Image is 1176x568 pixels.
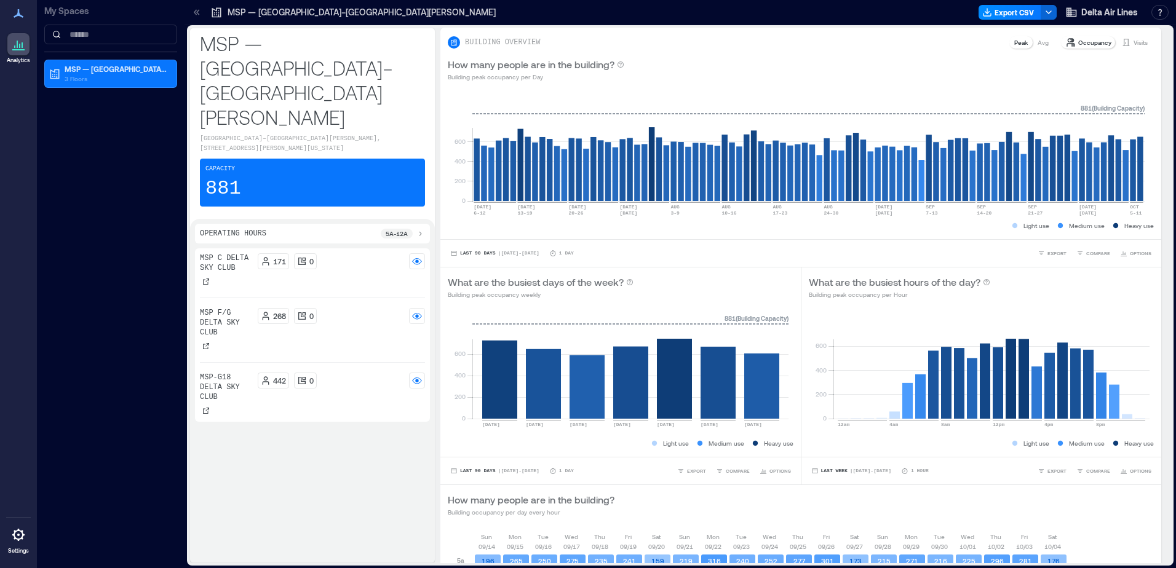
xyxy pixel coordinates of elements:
[652,532,661,542] p: Sat
[526,422,544,427] text: [DATE]
[479,542,495,551] p: 09/14
[625,532,632,542] p: Fri
[878,557,891,565] text: 215
[824,210,838,216] text: 24-30
[838,422,849,427] text: 12am
[744,422,762,427] text: [DATE]
[309,311,314,321] p: 0
[1130,467,1151,475] span: OPTIONS
[889,422,899,427] text: 4am
[1062,2,1142,22] button: Delta Air Lines
[675,465,709,477] button: EXPORT
[941,422,950,427] text: 8am
[273,311,286,321] p: 268
[7,57,30,64] p: Analytics
[1130,250,1151,257] span: OPTIONS
[757,465,793,477] button: OPTIONS
[726,467,750,475] span: COMPARE
[764,438,793,448] p: Heavy use
[1086,250,1110,257] span: COMPARE
[1023,438,1049,448] p: Light use
[926,204,935,210] text: SEP
[1078,37,1111,47] p: Occupancy
[818,542,835,551] p: 09/26
[448,275,624,290] p: What are the busiest days of the week?
[200,229,266,239] p: Operating Hours
[822,414,826,422] tspan: 0
[1048,532,1057,542] p: Sat
[670,204,680,210] text: AUG
[792,532,803,542] p: Thu
[959,542,976,551] p: 10/01
[1047,250,1067,257] span: EXPORT
[977,204,986,210] text: SEP
[773,204,782,210] text: AUG
[482,557,495,565] text: 196
[707,532,720,542] p: Mon
[455,393,466,400] tspan: 200
[663,438,689,448] p: Light use
[761,542,778,551] p: 09/24
[736,532,747,542] p: Tue
[1069,438,1105,448] p: Medium use
[4,520,33,558] a: Settings
[1028,204,1037,210] text: SEP
[594,532,605,542] p: Thu
[849,557,862,565] text: 173
[815,366,826,374] tspan: 400
[538,557,551,565] text: 250
[566,557,579,565] text: 275
[850,532,859,542] p: Sat
[568,204,586,210] text: [DATE]
[763,532,776,542] p: Wed
[623,557,636,565] text: 241
[877,532,888,542] p: Sun
[823,532,830,542] p: Fri
[1023,221,1049,231] p: Light use
[988,542,1004,551] p: 10/02
[8,547,29,554] p: Settings
[1035,247,1069,259] button: EXPORT
[1134,37,1148,47] p: Visits
[592,542,608,551] p: 09/18
[824,204,833,210] text: AUG
[517,210,532,216] text: 13-19
[517,204,535,210] text: [DATE]
[1038,37,1049,47] p: Avg
[875,204,892,210] text: [DATE]
[200,308,253,337] p: MSP F/G Delta Sky Club
[705,542,721,551] p: 09/22
[963,557,975,565] text: 225
[1079,204,1097,210] text: [DATE]
[1069,221,1105,231] p: Medium use
[455,157,466,165] tspan: 400
[559,250,574,257] p: 1 Day
[769,467,791,475] span: OPTIONS
[448,290,634,299] p: Building peak occupancy weekly
[977,210,991,216] text: 14-20
[309,256,314,266] p: 0
[1074,247,1113,259] button: COMPARE
[620,542,637,551] p: 09/19
[736,557,749,565] text: 240
[481,532,492,542] p: Sun
[1047,557,1060,565] text: 176
[309,376,314,385] p: 0
[613,422,631,427] text: [DATE]
[3,30,34,68] a: Analytics
[510,557,523,565] text: 265
[619,204,637,210] text: [DATE]
[535,542,552,551] p: 09/16
[934,532,945,542] p: Tue
[1035,465,1069,477] button: EXPORT
[465,37,540,47] p: BUILDING OVERVIEW
[809,465,894,477] button: Last Week |[DATE]-[DATE]
[701,422,718,427] text: [DATE]
[905,532,918,542] p: Mon
[455,177,466,184] tspan: 200
[1014,37,1028,47] p: Peak
[448,247,542,259] button: Last 90 Days |[DATE]-[DATE]
[482,422,500,427] text: [DATE]
[1074,465,1113,477] button: COMPARE
[65,74,168,84] p: 3 Floors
